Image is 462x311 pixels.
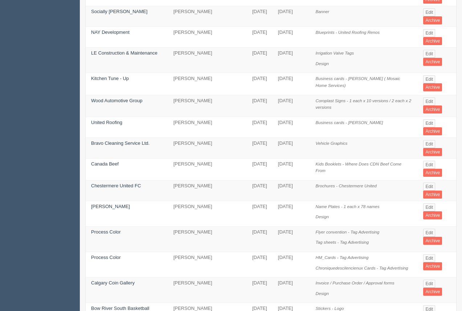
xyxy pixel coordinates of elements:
td: [PERSON_NAME] [168,278,247,303]
i: Design [316,291,329,296]
a: Archive [423,127,442,135]
td: [DATE] [273,27,310,48]
td: [PERSON_NAME] [168,137,247,158]
a: Edit [423,8,435,16]
i: Brochures - Chestermere United [316,183,377,188]
td: [DATE] [273,278,310,303]
a: Edit [423,119,435,127]
td: [DATE] [247,180,273,201]
td: [DATE] [273,117,310,137]
a: Wood Automotive Group [91,98,142,103]
a: Archive [423,288,442,296]
a: Archive [423,169,442,177]
i: Invoice / Purchase Order / Approval forms [316,280,394,285]
i: Business cards - [PERSON_NAME] ( Mosaic Home Services) [316,76,400,88]
a: Edit [423,75,435,83]
td: [DATE] [273,252,310,278]
a: United Roofing [91,120,122,125]
td: [PERSON_NAME] [168,6,247,27]
i: Blueprints - United Roofing Renos [316,30,380,35]
a: Archive [423,237,442,245]
td: [DATE] [247,278,273,303]
i: Chroniquedescilencienux Cards - Tag Advertising [316,266,408,270]
a: Process Color [91,255,121,260]
a: Archive [423,37,442,45]
td: [DATE] [247,6,273,27]
a: Calgary Coin Gallery [91,280,135,286]
a: Archive [423,16,442,24]
td: [DATE] [273,137,310,158]
a: Edit [423,229,435,237]
td: [DATE] [247,27,273,48]
td: [DATE] [247,137,273,158]
td: [PERSON_NAME] [168,95,247,117]
i: Design [316,61,329,66]
i: Vehicle Graphics [316,141,348,145]
a: Kitchen Tune - Up [91,76,129,81]
a: Archive [423,191,442,199]
td: [DATE] [247,73,273,95]
td: [PERSON_NAME] [168,73,247,95]
td: [DATE] [247,117,273,137]
a: Edit [423,29,435,37]
td: [DATE] [273,226,310,252]
td: [DATE] [247,158,273,180]
i: Kids Booklets - Where Does CDN Beef Come From [316,162,401,173]
a: Process Color [91,229,121,235]
i: Flyer convention - Tag Advertising [316,230,380,234]
td: [DATE] [247,252,273,278]
td: [PERSON_NAME] [168,27,247,48]
td: [PERSON_NAME] [168,201,247,226]
a: Edit [423,140,435,148]
i: Coroplast Signs - 1 each x 10 versions / 2 each x 2 versions [316,98,412,110]
td: [DATE] [273,95,310,117]
i: Banner [316,9,330,14]
td: [DATE] [247,226,273,252]
td: [PERSON_NAME] [168,158,247,180]
a: NAY Development [91,29,130,35]
i: Business cards - [PERSON_NAME] [316,120,383,125]
td: [DATE] [247,201,273,226]
a: Socially [PERSON_NAME] [91,9,147,14]
a: Archive [423,211,442,219]
td: [DATE] [273,6,310,27]
i: Tag sheets - Tag Advertising [316,240,369,244]
a: Edit [423,161,435,169]
td: [DATE] [273,73,310,95]
i: Design [316,214,329,219]
td: [DATE] [247,95,273,117]
a: Archive [423,105,442,113]
td: [DATE] [273,158,310,180]
td: [PERSON_NAME] [168,48,247,73]
td: [DATE] [273,201,310,226]
td: [PERSON_NAME] [168,117,247,137]
td: [DATE] [273,180,310,201]
a: [PERSON_NAME] [91,204,130,209]
a: Bravo Cleaning Service Ltd. [91,140,150,146]
td: [PERSON_NAME] [168,252,247,278]
i: HM_Cards - Tag Advertising [316,255,369,260]
td: [DATE] [273,48,310,73]
a: Chestermere United FC [91,183,141,188]
td: [DATE] [247,48,273,73]
a: Archive [423,58,442,66]
a: Edit [423,97,435,105]
td: [PERSON_NAME] [168,226,247,252]
a: Canada Beef [91,161,119,167]
i: Irrigation Valve Tags [316,51,354,55]
a: Edit [423,203,435,211]
i: Name Plates - 1 each x 78 names [316,204,380,209]
a: Archive [423,83,442,91]
a: Edit [423,254,435,262]
a: Archive [423,148,442,156]
a: Edit [423,183,435,191]
a: LE Construction & Maintenance [91,50,158,56]
a: Archive [423,262,442,270]
a: Edit [423,280,435,288]
a: Edit [423,50,435,58]
td: [PERSON_NAME] [168,180,247,201]
i: Stickers - Logo [316,306,344,311]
